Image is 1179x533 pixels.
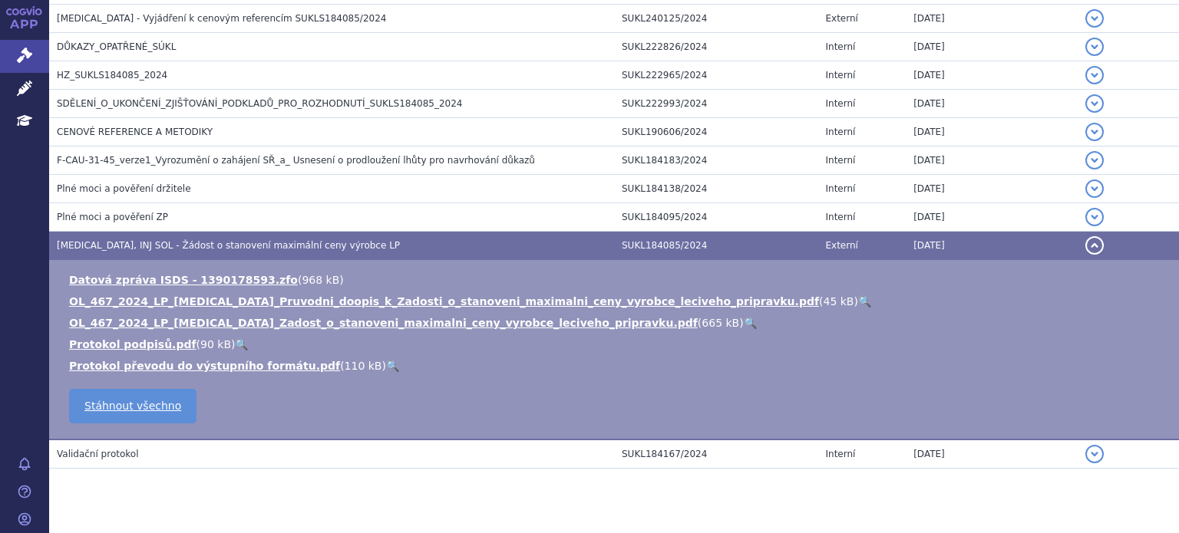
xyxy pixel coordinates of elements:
td: SUKL184167/2024 [614,439,817,469]
td: [DATE] [906,61,1078,90]
td: [DATE] [906,5,1078,33]
span: 110 kB [345,360,382,372]
span: Validační protokol [57,449,139,459]
span: Interní [825,155,855,166]
span: CENOVÉ REFERENCE A METODIKY [57,127,213,137]
td: [DATE] [906,118,1078,146]
button: detail [1085,38,1104,56]
li: ( ) [69,358,1164,373]
span: Interní [825,41,855,52]
button: detail [1085,151,1104,169]
button: detail [1085,236,1104,255]
li: ( ) [69,315,1164,331]
td: SUKL222965/2024 [614,61,817,90]
a: Protokol podpisů.pdf [69,338,196,350]
a: 🔍 [858,295,871,308]
td: [DATE] [906,439,1078,469]
td: SUKL184183/2024 [614,146,817,175]
button: detail [1085,94,1104,113]
td: SUKL184085/2024 [614,232,817,260]
span: Interní [825,127,855,137]
td: [DATE] [906,203,1078,232]
td: SUKL240125/2024 [614,5,817,33]
span: 968 kB [302,274,339,286]
li: ( ) [69,272,1164,288]
span: Interní [825,98,855,109]
a: Protokol převodu do výstupního formátu.pdf [69,360,340,372]
span: Plné moci a pověření ZP [57,212,168,222]
td: SUKL190606/2024 [614,118,817,146]
td: SUKL184138/2024 [614,175,817,203]
a: OL_467_2024_LP_[MEDICAL_DATA]_Pruvodni_doopis_k_Zadosti_o_stanoveni_maximalni_ceny_vyrobce_lecive... [69,295,819,308]
span: 665 kB [702,317,739,329]
span: 90 kB [200,338,231,350]
span: HZ_SUKLS184085_2024 [57,70,167,81]
td: SUKL222993/2024 [614,90,817,118]
a: Stáhnout všechno [69,389,196,423]
span: Externí [825,240,857,251]
span: Interní [825,449,855,459]
button: detail [1085,123,1104,141]
li: ( ) [69,337,1164,352]
span: DŮKAZY_OPATŘENÉ_SÚKL [57,41,176,52]
a: Datová zpráva ISDS - 1390178593.zfo [69,274,298,286]
li: ( ) [69,294,1164,309]
a: 🔍 [744,317,757,329]
button: detail [1085,9,1104,28]
span: Interní [825,212,855,222]
td: [DATE] [906,146,1078,175]
td: [DATE] [906,232,1078,260]
a: OL_467_2024_LP_[MEDICAL_DATA]_Zadost_o_stanoveni_maximalni_ceny_vyrobce_leciveho_pripravku.pdf [69,317,698,329]
span: Interní [825,183,855,194]
span: SDĚLENÍ_O_UKONČENÍ_ZJIŠŤOVÁNÍ_PODKLADŮ_PRO_ROZHODNUTÍ_SUKLS184085_2024 [57,98,462,109]
a: 🔍 [386,360,399,372]
td: [DATE] [906,175,1078,203]
span: Strensiq - Vyjádření k cenovým referencím SUKLS184085/2024 [57,13,386,24]
span: Externí [825,13,857,24]
td: [DATE] [906,90,1078,118]
span: 45 kB [823,295,854,308]
button: detail [1085,179,1104,198]
button: detail [1085,66,1104,84]
td: [DATE] [906,33,1078,61]
td: SUKL184095/2024 [614,203,817,232]
span: Plné moci a pověření držitele [57,183,191,194]
a: 🔍 [235,338,248,350]
button: detail [1085,445,1104,463]
span: F-CAU-31-45_verze1_Vyrozumění o zahájení SŘ_a_ Usnesení o prodloužení lhůty pro navrhování důkazů [57,155,535,166]
button: detail [1085,208,1104,226]
td: SUKL222826/2024 [614,33,817,61]
span: STRENSIQ, INJ SOL - Žádost o stanovení maximální ceny výrobce LP [57,240,400,251]
span: Interní [825,70,855,81]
